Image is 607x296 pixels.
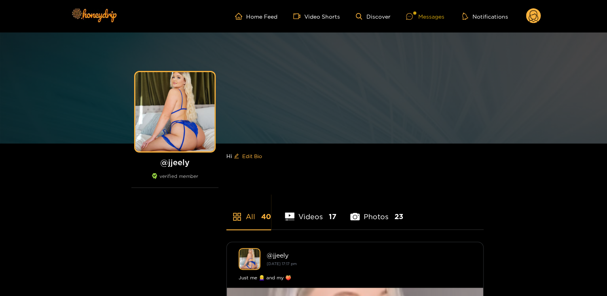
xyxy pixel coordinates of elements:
[242,152,262,160] span: Edit Bio
[131,157,218,167] h1: @ jjeely
[261,212,271,222] span: 40
[232,212,242,222] span: appstore
[239,274,471,282] div: Just me 👱‍♀️ and my 🍑
[285,194,336,229] li: Videos
[293,13,340,20] a: Video Shorts
[226,143,484,169] div: Hi
[267,262,297,266] small: [DATE] 17:17 pm
[234,153,239,159] span: edit
[395,212,403,222] span: 23
[239,248,260,270] img: jjeely
[232,150,264,162] button: editEdit Bio
[226,194,271,229] li: All
[131,173,218,188] div: verified member
[329,212,336,222] span: 17
[293,13,304,20] span: video-camera
[235,13,277,20] a: Home Feed
[356,13,390,20] a: Discover
[406,12,444,21] div: Messages
[350,194,403,229] li: Photos
[235,13,246,20] span: home
[460,12,510,20] button: Notifications
[267,252,471,259] div: @ jjeely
